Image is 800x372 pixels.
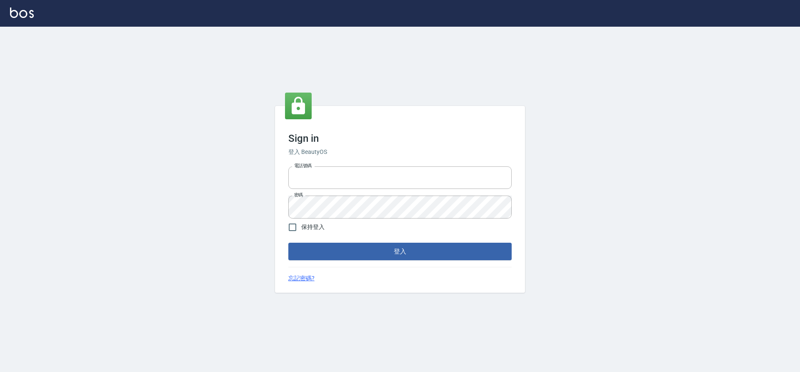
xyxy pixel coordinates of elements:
[288,148,512,156] h6: 登入 BeautyOS
[288,133,512,144] h3: Sign in
[294,163,312,169] label: 電話號碼
[294,192,303,198] label: 密碼
[10,8,34,18] img: Logo
[288,274,315,283] a: 忘記密碼?
[301,223,325,231] span: 保持登入
[288,243,512,260] button: 登入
